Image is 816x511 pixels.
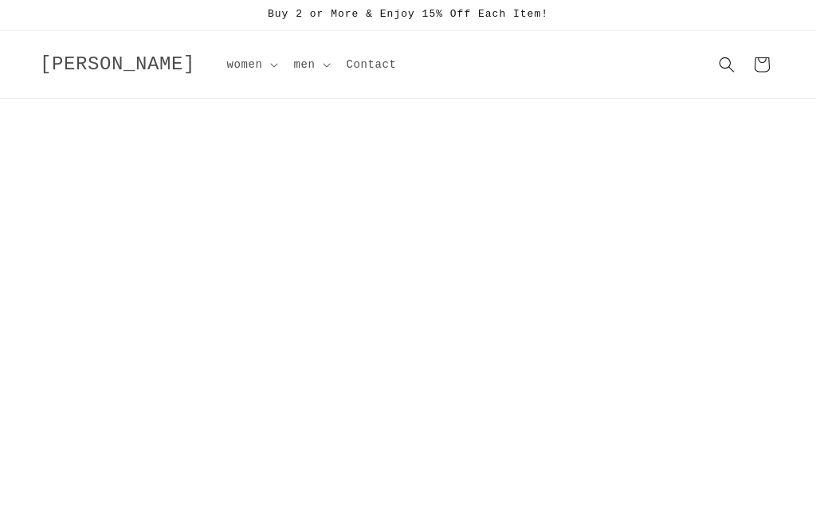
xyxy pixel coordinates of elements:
a: [PERSON_NAME] [34,49,202,81]
a: Contact [337,48,406,81]
span: Buy 2 or More & Enjoy 15% Off Each Item! [268,8,548,20]
span: Contact [347,57,397,72]
span: men [294,57,316,72]
span: [PERSON_NAME] [40,53,195,75]
span: women [227,57,263,72]
summary: women [218,48,284,81]
summary: Search [709,47,744,82]
summary: men [284,48,337,81]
